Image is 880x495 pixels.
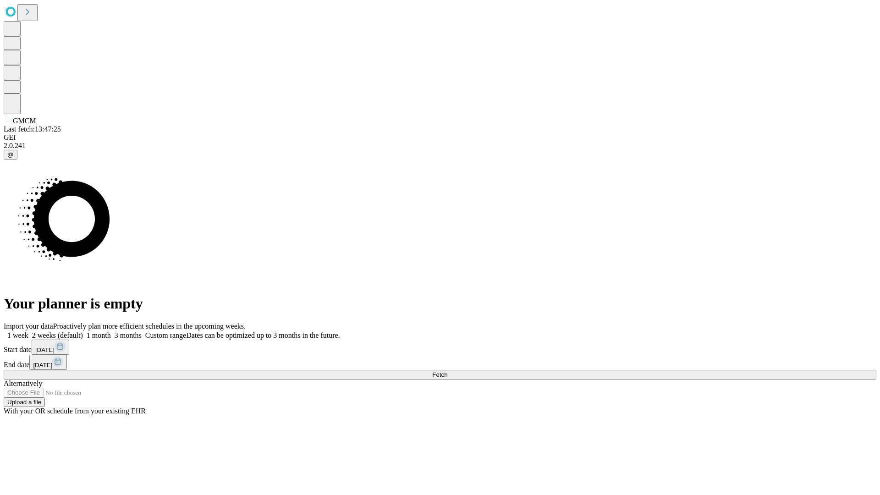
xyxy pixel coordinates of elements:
[115,331,142,339] span: 3 months
[53,322,246,330] span: Proactively plan more efficient schedules in the upcoming weeks.
[4,150,17,159] button: @
[33,362,52,368] span: [DATE]
[145,331,186,339] span: Custom range
[4,125,61,133] span: Last fetch: 13:47:25
[4,397,45,407] button: Upload a file
[4,340,876,355] div: Start date
[186,331,340,339] span: Dates can be optimized up to 3 months in the future.
[4,407,146,415] span: With your OR schedule from your existing EHR
[32,340,69,355] button: [DATE]
[4,142,876,150] div: 2.0.241
[29,355,67,370] button: [DATE]
[35,346,55,353] span: [DATE]
[7,151,14,158] span: @
[4,133,876,142] div: GEI
[432,371,447,378] span: Fetch
[4,355,876,370] div: End date
[13,117,36,125] span: GMCM
[32,331,83,339] span: 2 weeks (default)
[4,295,876,312] h1: Your planner is empty
[4,379,42,387] span: Alternatively
[4,370,876,379] button: Fetch
[4,322,53,330] span: Import your data
[7,331,28,339] span: 1 week
[87,331,111,339] span: 1 month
